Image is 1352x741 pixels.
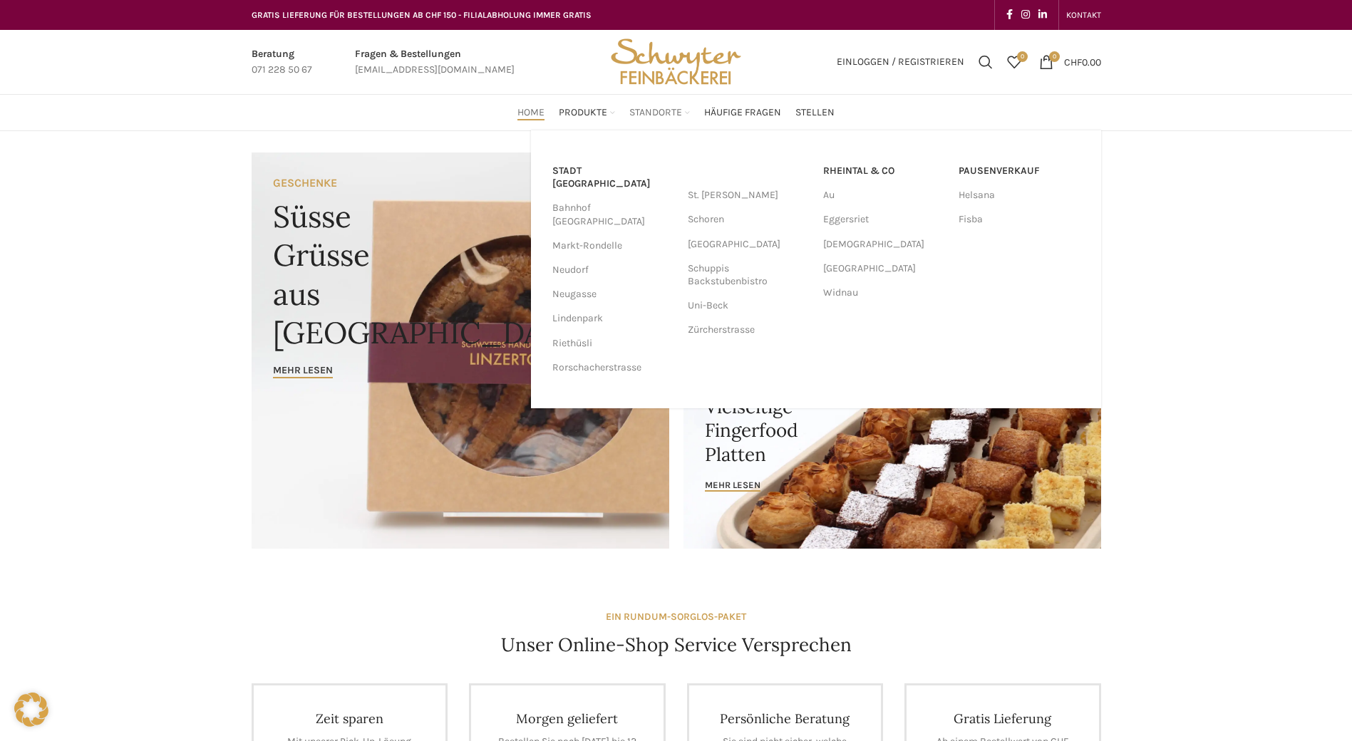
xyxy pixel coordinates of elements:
[1059,1,1108,29] div: Secondary navigation
[1064,56,1101,68] bdi: 0.00
[252,152,669,549] a: Banner link
[959,207,1080,232] a: Fisba
[823,256,944,281] a: [GEOGRAPHIC_DATA]
[823,207,944,232] a: Eggersriet
[830,48,971,76] a: Einloggen / Registrieren
[1049,51,1060,62] span: 0
[629,98,690,127] a: Standorte
[252,46,312,78] a: Infobox link
[959,183,1080,207] a: Helsana
[1032,48,1108,76] a: 0 CHF0.00
[552,159,674,196] a: Stadt [GEOGRAPHIC_DATA]
[1017,5,1034,25] a: Instagram social link
[688,207,809,232] a: Schoren
[559,106,607,120] span: Produkte
[837,57,964,67] span: Einloggen / Registrieren
[704,106,781,120] span: Häufige Fragen
[252,10,592,20] span: GRATIS LIEFERUNG FÜR BESTELLUNGEN AB CHF 150 - FILIALABHOLUNG IMMER GRATIS
[971,48,1000,76] a: Suchen
[501,632,852,658] h4: Unser Online-Shop Service Versprechen
[552,234,674,258] a: Markt-Rondelle
[552,331,674,356] a: Riethüsli
[355,46,515,78] a: Infobox link
[823,281,944,305] a: Widnau
[795,106,835,120] span: Stellen
[492,710,642,727] h4: Morgen geliefert
[688,318,809,342] a: Zürcherstrasse
[552,306,674,331] a: Lindenpark
[1066,1,1101,29] a: KONTAKT
[823,183,944,207] a: Au
[1017,51,1028,62] span: 0
[1000,48,1028,76] div: Meine Wunschliste
[552,282,674,306] a: Neugasse
[244,98,1108,127] div: Main navigation
[688,256,809,294] a: Schuppis Backstubenbistro
[1066,10,1101,20] span: KONTAKT
[823,159,944,183] a: RHEINTAL & CO
[517,98,545,127] a: Home
[552,258,674,282] a: Neudorf
[688,232,809,256] a: [GEOGRAPHIC_DATA]
[552,356,674,380] a: Rorschacherstrasse
[606,55,745,67] a: Site logo
[1034,5,1051,25] a: Linkedin social link
[823,232,944,256] a: [DEMOGRAPHIC_DATA]
[559,98,615,127] a: Produkte
[688,294,809,318] a: Uni-Beck
[688,183,809,207] a: St. [PERSON_NAME]
[928,710,1078,727] h4: Gratis Lieferung
[959,159,1080,183] a: Pausenverkauf
[795,98,835,127] a: Stellen
[1064,56,1082,68] span: CHF
[606,30,745,94] img: Bäckerei Schwyter
[1000,48,1028,76] a: 0
[683,350,1101,549] a: Banner link
[552,196,674,233] a: Bahnhof [GEOGRAPHIC_DATA]
[629,106,682,120] span: Standorte
[606,611,746,623] strong: EIN RUNDUM-SORGLOS-PAKET
[275,710,425,727] h4: Zeit sparen
[711,710,860,727] h4: Persönliche Beratung
[1002,5,1017,25] a: Facebook social link
[704,98,781,127] a: Häufige Fragen
[517,106,545,120] span: Home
